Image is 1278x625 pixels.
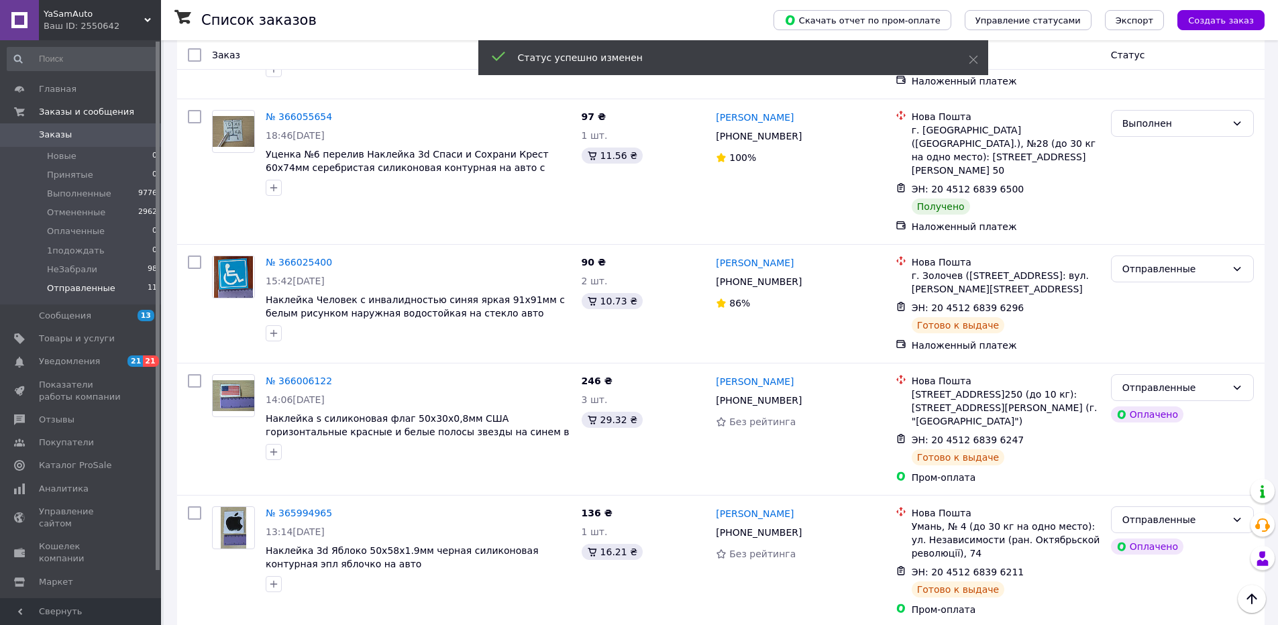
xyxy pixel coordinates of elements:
[213,380,254,412] img: Фото товару
[39,541,124,565] span: Кошелек компании
[47,282,115,294] span: Отправленные
[47,207,105,219] span: Отмененные
[47,264,97,276] span: НеЗабрали
[912,198,970,215] div: Получено
[582,508,613,518] span: 136 ₴
[582,526,608,537] span: 1 шт.
[912,74,1100,88] div: Наложенный платеж
[47,245,105,257] span: 1подождать
[39,506,124,530] span: Управление сайтом
[582,376,613,386] span: 246 ₴
[39,129,72,141] span: Заказы
[912,581,1004,598] div: Готово к выдаче
[518,51,935,64] div: Статус успешно изменен
[214,256,254,298] img: Фото товару
[39,483,89,495] span: Аналитика
[266,257,332,268] a: № 366025400
[716,111,794,124] a: [PERSON_NAME]
[1116,15,1153,25] span: Экспорт
[44,8,144,20] span: YaSamAuto
[912,603,1100,616] div: Пром-оплата
[266,376,332,386] a: № 366006122
[912,471,1100,484] div: Пром-оплата
[138,207,157,219] span: 2962
[729,416,796,427] span: Без рейтинга
[138,310,154,321] span: 13
[1105,10,1164,30] button: Экспорт
[213,116,254,148] img: Фото товару
[1188,15,1254,25] span: Создать заказ
[1177,10,1265,30] button: Создать заказ
[582,544,643,560] div: 16.21 ₴
[582,276,608,286] span: 2 шт.
[152,225,157,237] span: 0
[912,339,1100,352] div: Наложенный платеж
[729,298,750,308] span: 86%
[39,459,111,471] span: Каталог ProSale
[212,506,255,549] a: Фото товару
[713,523,804,542] div: [PHONE_NUMBER]
[221,507,247,549] img: Фото товару
[1111,538,1183,555] div: Оплачено
[7,47,158,71] input: Поиск
[716,507,794,520] a: [PERSON_NAME]
[965,10,1091,30] button: Управление статусами
[266,394,325,405] span: 14:06[DATE]
[47,150,76,162] span: Новые
[582,111,606,122] span: 97 ₴
[1122,262,1226,276] div: Отправленные
[774,10,951,30] button: Скачать отчет по пром-оплате
[266,149,549,186] a: Уценка №6 перелив Наклейка 3d Спаси и Сохрани Крест 60х74мм серебристая силиконовая контурная на ...
[266,111,332,122] a: № 366055654
[212,110,255,153] a: Фото товару
[912,269,1100,296] div: г. Золочев ([STREET_ADDRESS]: вул. [PERSON_NAME][STREET_ADDRESS]
[47,169,93,181] span: Принятые
[912,388,1100,428] div: [STREET_ADDRESS]250 (до 10 кг): [STREET_ADDRESS][PERSON_NAME] (г. "[GEOGRAPHIC_DATA]")
[582,130,608,141] span: 1 шт.
[582,148,643,164] div: 11.56 ₴
[201,12,317,28] h1: Список заказов
[713,391,804,410] div: [PHONE_NUMBER]
[266,545,539,569] a: Наклейка 3d Яблоко 50х58х1.9мм черная силиконовая контурная эпл яблочко на авто
[39,379,124,403] span: Показатели работы компании
[912,506,1100,520] div: Нова Пошта
[1164,14,1265,25] a: Создать заказ
[212,255,255,298] a: Фото товару
[152,150,157,162] span: 0
[912,110,1100,123] div: Нова Пошта
[1111,406,1183,422] div: Оплачено
[582,394,608,405] span: 3 шт.
[47,225,105,237] span: Оплаченные
[148,282,157,294] span: 11
[582,257,606,268] span: 90 ₴
[39,355,100,367] span: Уведомления
[266,508,332,518] a: № 365994965
[266,276,325,286] span: 15:42[DATE]
[39,414,74,426] span: Отзывы
[912,255,1100,269] div: Нова Пошта
[912,317,1004,333] div: Готово к выдаче
[39,333,115,345] span: Товары и услуги
[1122,116,1226,131] div: Выполнен
[912,220,1100,233] div: Наложенный платеж
[44,20,161,32] div: Ваш ID: 2550642
[266,526,325,537] span: 13:14[DATE]
[716,375,794,388] a: [PERSON_NAME]
[138,188,157,200] span: 9776
[39,576,73,588] span: Маркет
[212,50,240,60] span: Заказ
[266,130,325,141] span: 18:46[DATE]
[975,15,1081,25] span: Управление статусами
[912,123,1100,177] div: г. [GEOGRAPHIC_DATA] ([GEOGRAPHIC_DATA].), №28 (до 30 кг на одно место): [STREET_ADDRESS][PERSON_...
[912,302,1024,313] span: ЭН: 20 4512 6839 6296
[152,245,157,257] span: 0
[266,413,569,451] a: Наклейка s силиконовая флаг 50х30х0,8мм США горизонтальные красные и белые полосы звезды на синем...
[582,293,643,309] div: 10.73 ₴
[912,435,1024,445] span: ЭН: 20 4512 6839 6247
[716,256,794,270] a: [PERSON_NAME]
[266,294,565,319] span: Наклейка Человек с инвалидностью синяя яркая 91х91мм с белым рисунком наружная водостойкая на сте...
[39,310,91,322] span: Сообщения
[912,567,1024,577] span: ЭН: 20 4512 6839 6211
